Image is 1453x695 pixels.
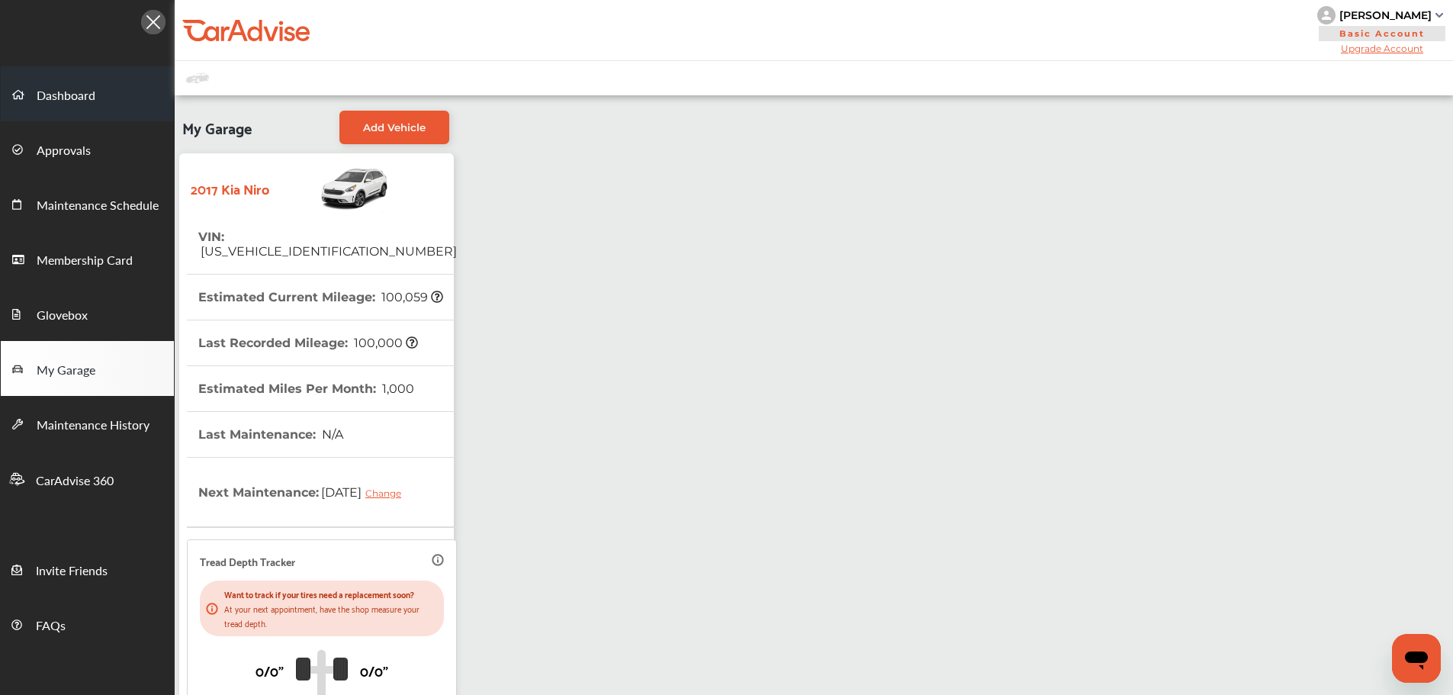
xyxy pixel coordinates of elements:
p: Tread Depth Tracker [200,552,295,570]
span: FAQs [36,616,66,636]
img: Vehicle [269,161,390,214]
span: My Garage [37,361,95,381]
a: Maintenance Schedule [1,176,174,231]
span: Membership Card [37,251,133,271]
span: Maintenance History [37,416,149,436]
img: Icon.5fd9dcc7.svg [141,10,166,34]
a: Dashboard [1,66,174,121]
span: [DATE] [319,473,413,511]
span: 1,000 [380,381,414,396]
span: Basic Account [1319,26,1445,41]
span: My Garage [182,111,252,144]
span: Maintenance Schedule [37,196,159,216]
p: 0/0" [256,658,284,682]
p: At your next appointment, have the shop measure your tread depth. [224,601,438,630]
span: Add Vehicle [363,121,426,134]
a: Approvals [1,121,174,176]
a: Add Vehicle [339,111,449,144]
a: Maintenance History [1,396,174,451]
a: Membership Card [1,231,174,286]
th: Estimated Current Mileage : [198,275,443,320]
p: Want to track if your tires need a replacement soon? [224,587,438,601]
span: Glovebox [37,306,88,326]
span: Approvals [37,141,91,161]
th: Estimated Miles Per Month : [198,366,414,411]
p: 0/0" [360,658,388,682]
strong: 2017 Kia Niro [191,176,269,200]
span: 100,000 [352,336,418,350]
span: CarAdvise 360 [36,471,114,491]
span: [US_VEHICLE_IDENTIFICATION_NUMBER] [198,244,457,259]
span: Dashboard [37,86,95,106]
iframe: Button to launch messaging window [1392,634,1441,683]
a: My Garage [1,341,174,396]
th: Last Maintenance : [198,412,343,457]
div: [PERSON_NAME] [1339,8,1432,22]
th: Next Maintenance : [198,458,413,526]
span: Upgrade Account [1317,43,1447,54]
img: sCxJUJ+qAmfqhQGDUl18vwLg4ZYJ6CxN7XmbOMBAAAAAElFTkSuQmCC [1435,13,1443,18]
span: Invite Friends [36,561,108,581]
th: Last Recorded Mileage : [198,320,418,365]
div: Change [365,487,409,499]
a: Glovebox [1,286,174,341]
span: N/A [320,427,343,442]
th: VIN : [198,214,457,274]
img: placeholder_car.fcab19be.svg [186,69,209,88]
span: 100,059 [379,290,443,304]
img: knH8PDtVvWoAbQRylUukY18CTiRevjo20fAtgn5MLBQj4uumYvk2MzTtcAIzfGAtb1XOLVMAvhLuqoNAbL4reqehy0jehNKdM... [1317,6,1336,24]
